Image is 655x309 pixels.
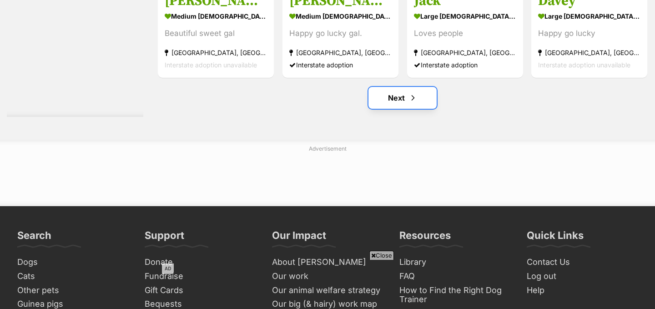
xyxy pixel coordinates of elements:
[414,27,516,40] div: Loves people
[165,46,267,59] strong: [GEOGRAPHIC_DATA], [GEOGRAPHIC_DATA]
[369,251,394,260] span: Close
[165,10,267,23] strong: medium [DEMOGRAPHIC_DATA] Dog
[538,27,640,40] div: Happy go lucky
[289,10,392,23] strong: medium [DEMOGRAPHIC_DATA] Dog
[141,255,259,269] a: Donate
[396,255,514,269] a: Library
[162,263,174,274] span: AD
[527,229,584,247] h3: Quick Links
[538,46,640,59] strong: [GEOGRAPHIC_DATA], [GEOGRAPHIC_DATA]
[17,229,51,247] h3: Search
[399,229,451,247] h3: Resources
[414,59,516,71] div: Interstate adoption
[523,284,641,298] a: Help
[165,61,257,69] span: Interstate adoption unavailable
[523,269,641,284] a: Log out
[538,61,630,69] span: Interstate adoption unavailable
[14,269,132,284] a: Cats
[145,229,184,247] h3: Support
[289,59,392,71] div: Interstate adoption
[14,284,132,298] a: Other pets
[523,255,641,269] a: Contact Us
[414,10,516,23] strong: large [DEMOGRAPHIC_DATA] Dog
[14,255,132,269] a: Dogs
[414,46,516,59] strong: [GEOGRAPHIC_DATA], [GEOGRAPHIC_DATA]
[165,27,267,40] div: Beautiful sweet gal
[268,255,387,269] a: About [PERSON_NAME]
[289,27,392,40] div: Happy go lucky gal.
[162,263,493,304] iframe: Advertisement
[157,87,648,109] nav: Pagination
[141,284,259,298] a: Gift Cards
[368,87,437,109] a: Next page
[272,229,326,247] h3: Our Impact
[141,269,259,284] a: Fundraise
[289,46,392,59] strong: [GEOGRAPHIC_DATA], [GEOGRAPHIC_DATA]
[538,10,640,23] strong: large [DEMOGRAPHIC_DATA] Dog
